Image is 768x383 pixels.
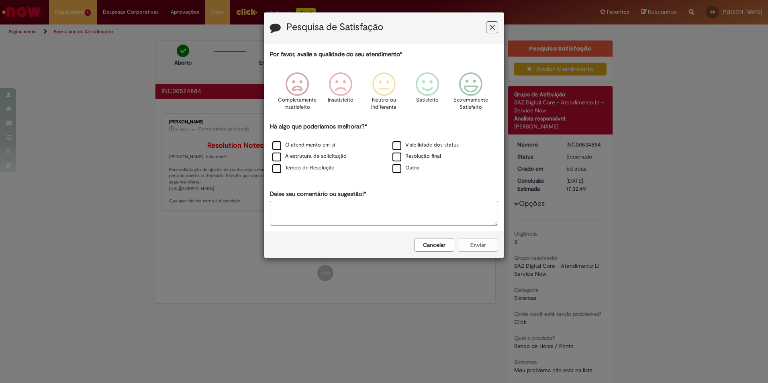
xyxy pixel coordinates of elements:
[272,141,335,149] label: O atendimento em si
[407,66,448,121] div: Satisfeito
[270,50,402,59] label: Por favor, avalie a qualidade do seu atendimento*
[270,190,366,198] label: Deixe seu comentário ou sugestão!*
[276,66,317,121] div: Completamente Insatisfeito
[286,22,383,33] label: Pesquisa de Satisfação
[278,96,317,111] p: Completamente Insatisfeito
[320,66,361,121] div: Insatisfeito
[414,238,454,252] button: Cancelar
[392,164,419,172] label: Outro
[370,96,398,111] p: Neutro ou indiferente
[392,141,459,149] label: Visibilidade dos status
[392,153,441,160] label: Resolução final
[270,122,498,174] div: Há algo que poderíamos melhorar?*
[450,66,491,121] div: Extremamente Satisfeito
[416,96,439,104] p: Satisfeito
[328,96,353,104] p: Insatisfeito
[453,96,488,111] p: Extremamente Satisfeito
[272,164,335,172] label: Tempo de Resolução
[364,66,404,121] div: Neutro ou indiferente
[272,153,347,160] label: A estrutura da solicitação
